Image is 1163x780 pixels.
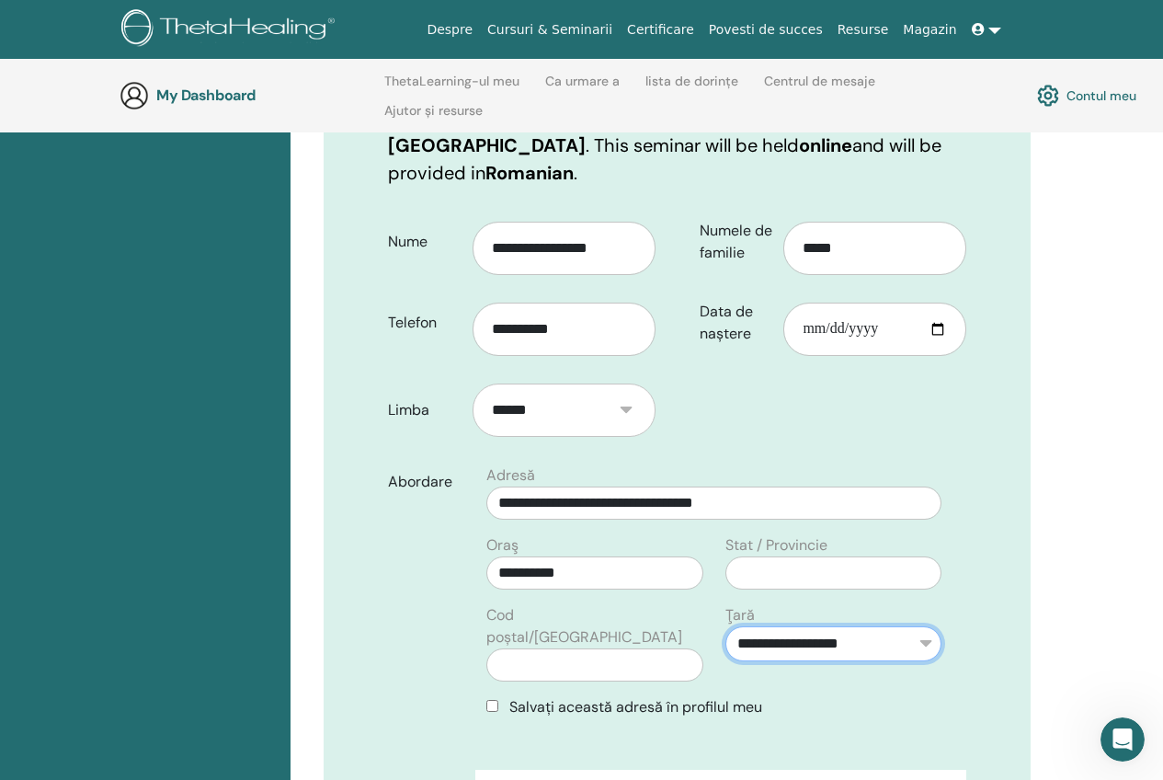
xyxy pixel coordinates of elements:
a: ThetaLearning-ul meu [384,74,519,103]
label: Telefon [374,305,473,340]
a: Contul meu [1037,80,1136,111]
b: online [799,133,852,157]
label: Adresă [486,465,535,487]
b: [GEOGRAPHIC_DATA], [GEOGRAPHIC_DATA] [388,106,843,157]
label: Stat / Provincie [725,534,827,556]
label: Cod poștal/[GEOGRAPHIC_DATA] [486,604,702,648]
span: Salvați această adresă în profilul meu [509,697,762,717]
a: Povesti de succes [701,13,830,47]
a: Magazin [895,13,963,47]
label: Data de naștere [686,294,784,351]
a: Ca urmare a [545,74,620,103]
label: Oraş [486,534,519,556]
label: Nume [374,224,473,259]
label: Ţară [725,604,755,626]
h3: My Dashboard [156,86,340,104]
img: cog.svg [1037,80,1059,111]
b: Romanian [485,161,574,185]
a: Centrul de mesaje [764,74,875,103]
a: lista de dorințe [645,74,738,103]
a: Cursuri & Seminarii [480,13,620,47]
label: Limba [374,393,473,428]
label: Numele de familie [686,213,784,270]
img: generic-user-icon.jpg [120,81,149,110]
a: Resurse [830,13,896,47]
img: logo.png [121,9,341,51]
a: Despre [419,13,480,47]
a: Ajutor și resurse [384,103,483,132]
iframe: Intercom live chat [1100,717,1145,762]
label: Abordare [374,465,475,499]
a: Certificare [620,13,701,47]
